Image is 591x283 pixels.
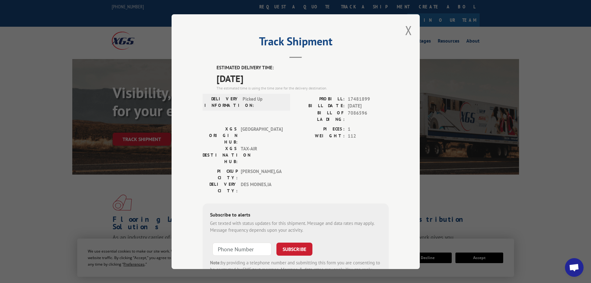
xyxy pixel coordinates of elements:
[565,258,584,277] div: Open chat
[348,126,389,133] span: 1
[213,242,271,255] input: Phone Number
[348,133,389,140] span: 112
[203,181,238,194] label: DELIVERY CITY:
[243,95,284,108] span: Picked Up
[296,103,345,110] label: BILL DATE:
[203,145,238,165] label: XGS DESTINATION HUB:
[348,95,389,103] span: 17481899
[348,103,389,110] span: [DATE]
[204,95,240,108] label: DELIVERY INFORMATION:
[241,145,283,165] span: TAX-AIR
[203,37,389,49] h2: Track Shipment
[296,133,345,140] label: WEIGHT:
[348,109,389,122] span: 7086596
[296,95,345,103] label: PROBILL:
[241,126,283,145] span: [GEOGRAPHIC_DATA]
[217,85,389,91] div: The estimated time is using the time zone for the delivery destination.
[296,126,345,133] label: PIECES:
[296,109,345,122] label: BILL OF LADING:
[203,126,238,145] label: XGS ORIGIN HUB:
[210,259,381,280] div: by providing a telephone number and submitting this form you are consenting to be contacted by SM...
[241,181,283,194] span: DES MOINES , IA
[203,168,238,181] label: PICKUP CITY:
[241,168,283,181] span: [PERSON_NAME] , GA
[276,242,312,255] button: SUBSCRIBE
[217,64,389,71] label: ESTIMATED DELIVERY TIME:
[405,22,412,39] button: Close modal
[210,211,381,220] div: Subscribe to alerts
[210,220,381,234] div: Get texted with status updates for this shipment. Message and data rates may apply. Message frequ...
[210,259,221,265] strong: Note:
[217,71,389,85] span: [DATE]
